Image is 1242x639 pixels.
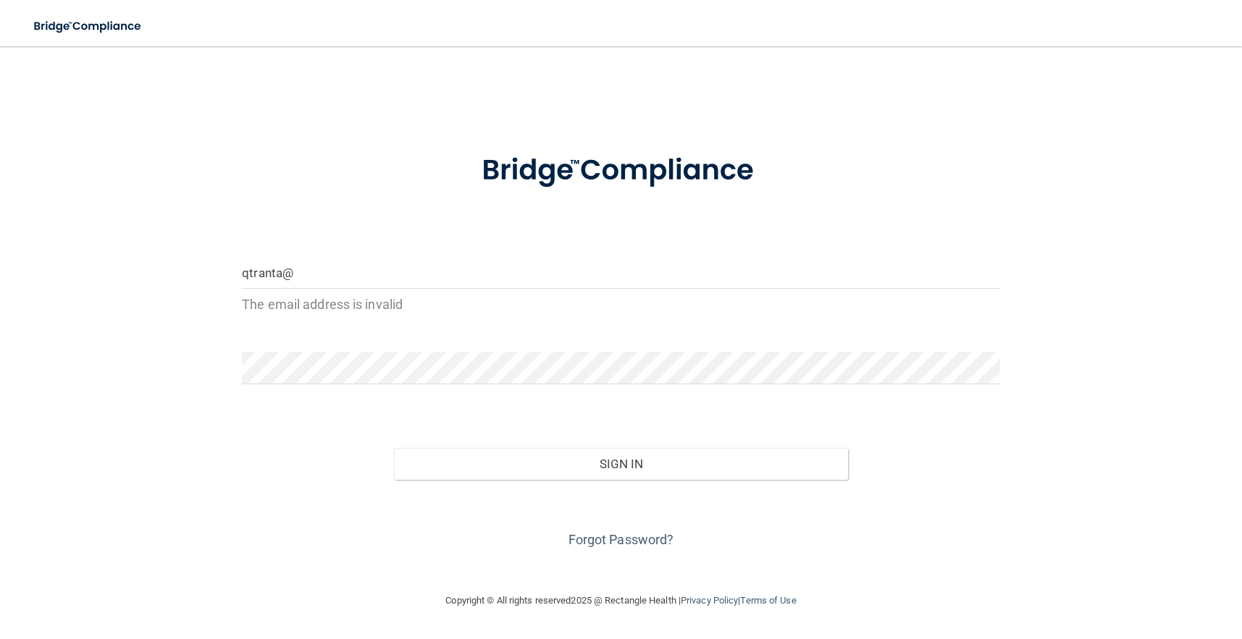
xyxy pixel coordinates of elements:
[568,532,674,547] a: Forgot Password?
[242,292,999,316] p: The email address is invalid
[740,595,796,606] a: Terms of Use
[681,595,738,606] a: Privacy Policy
[394,448,849,480] button: Sign In
[22,12,155,41] img: bridge_compliance_login_screen.278c3ca4.svg
[242,256,999,289] input: Email
[357,577,886,624] div: Copyright © All rights reserved 2025 @ Rectangle Health | |
[452,133,789,208] img: bridge_compliance_login_screen.278c3ca4.svg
